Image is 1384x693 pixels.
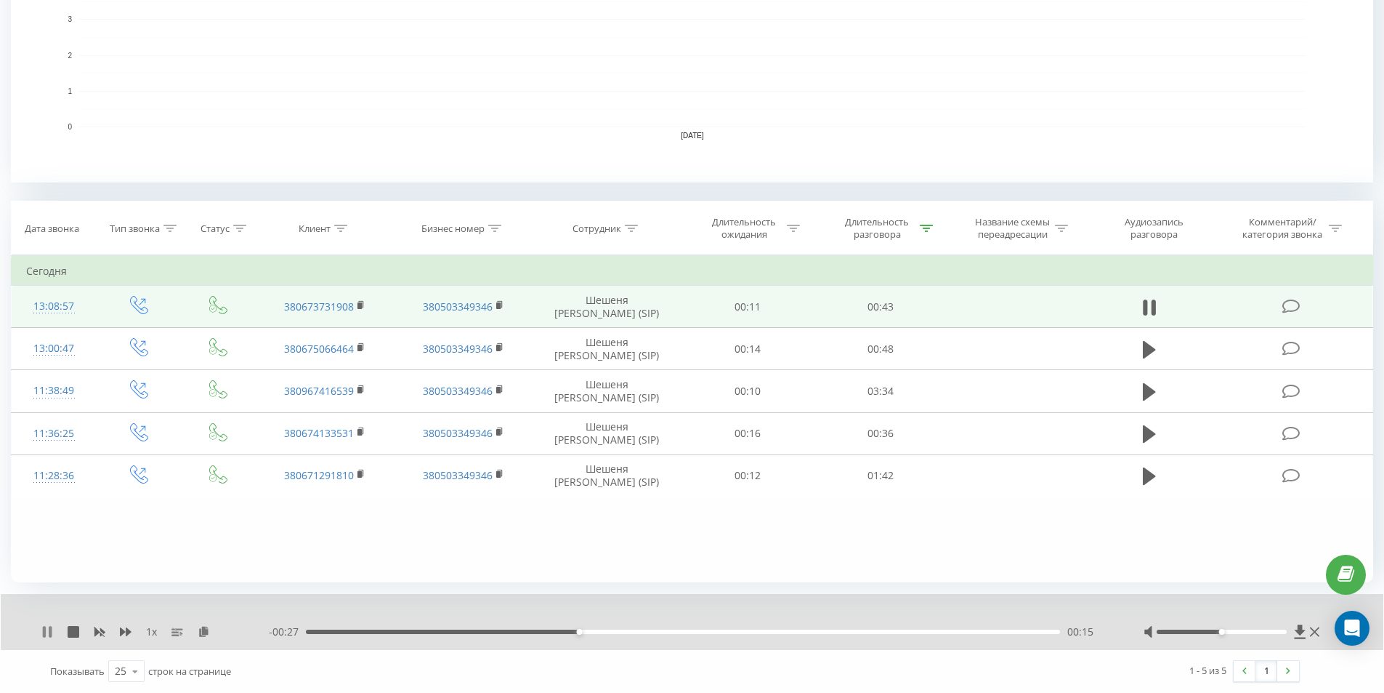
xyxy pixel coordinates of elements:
[533,328,681,370] td: Шешеня [PERSON_NAME] (SIP)
[284,426,354,440] a: 380674133531
[26,292,82,321] div: 13:08:57
[115,664,126,678] div: 25
[1240,216,1325,241] div: Комментарий/категория звонка
[146,625,157,639] span: 1 x
[1189,663,1226,678] div: 1 - 5 из 5
[26,335,82,363] div: 13:00:47
[269,625,306,639] span: - 00:27
[68,16,72,24] text: 3
[284,300,354,313] a: 380673731908
[284,384,354,398] a: 380967416539
[148,665,231,678] span: строк на странице
[1255,661,1277,681] a: 1
[68,52,72,60] text: 2
[25,223,79,235] div: Дата звонка
[26,420,82,448] div: 11:36:25
[284,468,354,482] a: 380671291810
[814,412,947,454] td: 00:36
[110,223,160,235] div: Тип звонка
[577,629,583,635] div: Accessibility label
[421,223,485,235] div: Бизнес номер
[423,300,493,313] a: 380503349346
[681,286,814,328] td: 00:11
[814,370,947,412] td: 03:34
[50,665,105,678] span: Показывать
[533,286,681,328] td: Шешеня [PERSON_NAME] (SIP)
[974,216,1051,241] div: Название схемы переадресации
[201,223,230,235] div: Статус
[533,412,681,454] td: Шешеня [PERSON_NAME] (SIP)
[681,370,814,412] td: 00:10
[68,123,72,131] text: 0
[299,223,331,235] div: Клиент
[533,370,681,412] td: Шешеня [PERSON_NAME] (SIP)
[423,426,493,440] a: 380503349346
[284,342,354,356] a: 380675066464
[26,377,82,405] div: 11:38:49
[572,223,621,235] div: Сотрудник
[1218,629,1224,635] div: Accessibility label
[68,87,72,95] text: 1
[814,286,947,328] td: 00:43
[681,132,704,140] text: [DATE]
[12,257,1373,286] td: Сегодня
[1106,216,1201,241] div: Аудиозапись разговора
[705,216,783,241] div: Длительность ожидания
[533,454,681,497] td: Шешеня [PERSON_NAME] (SIP)
[423,468,493,482] a: 380503349346
[423,342,493,356] a: 380503349346
[1335,611,1369,646] div: Open Intercom Messenger
[681,328,814,370] td: 00:14
[1067,625,1093,639] span: 00:15
[838,216,916,241] div: Длительность разговора
[814,328,947,370] td: 00:48
[814,454,947,497] td: 01:42
[681,412,814,454] td: 00:16
[26,462,82,490] div: 11:28:36
[423,384,493,398] a: 380503349346
[681,454,814,497] td: 00:12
